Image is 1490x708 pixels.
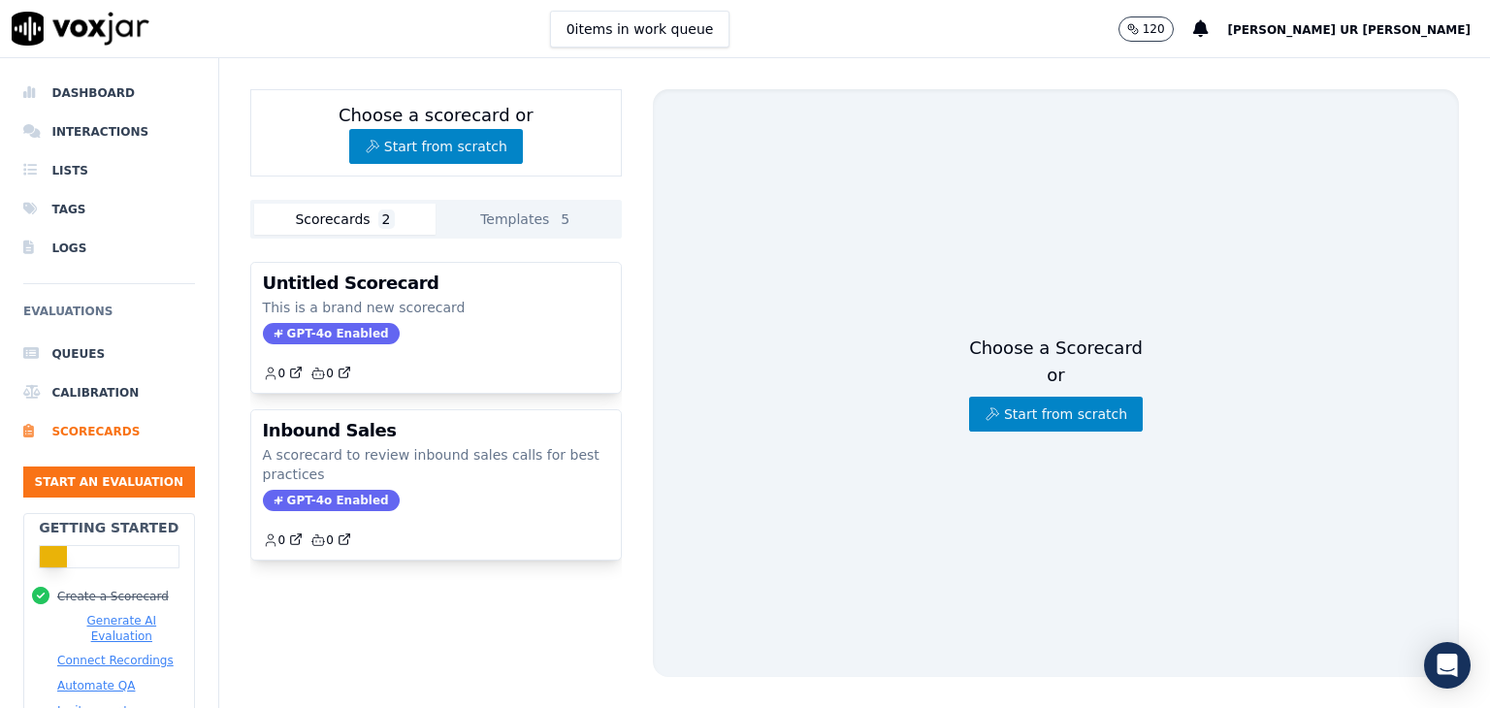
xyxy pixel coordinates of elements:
button: Templates [436,204,618,235]
div: Open Intercom Messenger [1424,642,1471,689]
p: 120 [1143,21,1165,37]
a: 0 [310,532,351,548]
a: Lists [23,151,195,190]
h6: Evaluations [23,300,195,335]
button: Start from scratch [969,397,1143,432]
button: Start an Evaluation [23,467,195,498]
h3: Inbound Sales [263,422,609,439]
a: 0 [263,366,304,381]
button: Create a Scorecard [57,589,169,604]
button: Generate AI Evaluation [57,613,186,644]
div: Choose a Scorecard or [969,335,1143,432]
button: Scorecards [254,204,437,235]
span: 5 [557,209,573,229]
p: This is a brand new scorecard [263,298,609,317]
button: [PERSON_NAME] Ur [PERSON_NAME] [1228,17,1490,41]
a: Tags [23,190,195,229]
span: [PERSON_NAME] Ur [PERSON_NAME] [1228,23,1471,37]
span: GPT-4o Enabled [263,323,400,344]
h2: Getting Started [39,518,178,537]
button: 0 [263,532,311,548]
a: Calibration [23,373,195,412]
h3: Untitled Scorecard [263,274,609,292]
p: A scorecard to review inbound sales calls for best practices [263,445,609,484]
button: 0 [263,366,311,381]
button: Automate QA [57,678,135,693]
a: Interactions [23,113,195,151]
div: Choose a scorecard or [250,89,622,177]
a: Scorecards [23,412,195,451]
a: 0 [263,532,304,548]
button: 120 [1118,16,1174,42]
a: 0 [310,366,351,381]
a: Logs [23,229,195,268]
a: Queues [23,335,195,373]
button: 0items in work queue [550,11,730,48]
span: GPT-4o Enabled [263,490,400,511]
button: 120 [1118,16,1193,42]
button: Start from scratch [349,129,523,164]
span: 2 [378,209,395,229]
button: Connect Recordings [57,653,174,668]
img: voxjar logo [12,12,149,46]
a: Dashboard [23,74,195,113]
